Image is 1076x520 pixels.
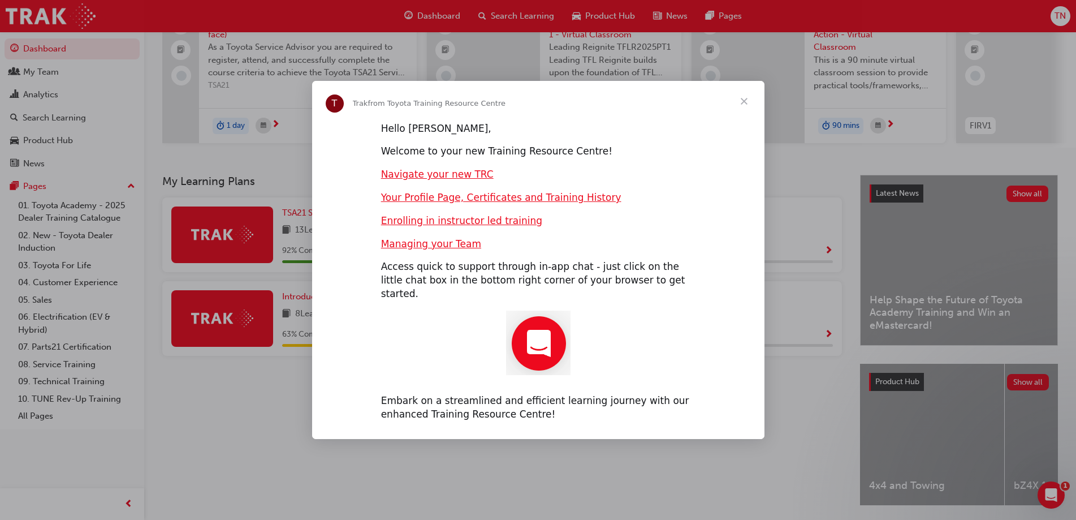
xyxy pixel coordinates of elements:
a: Navigate your new TRC [381,169,494,180]
a: Managing your Team [381,238,481,250]
span: Trak [353,99,368,108]
a: Your Profile Page, Certificates and Training History [381,192,621,203]
div: Profile image for Trak [326,94,344,113]
span: Close [724,81,764,122]
div: Embark on a streamlined and efficient learning journey with our enhanced Training Resource Centre! [381,394,695,422]
span: from Toyota Training Resource Centre [368,99,505,108]
div: Welcome to your new Training Resource Centre! [381,145,695,158]
div: Access quick to support through in-app chat - just click on the little chat box in the bottom rig... [381,260,695,300]
a: Enrolling in instructor led training [381,215,542,226]
div: Hello [PERSON_NAME], [381,122,695,136]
